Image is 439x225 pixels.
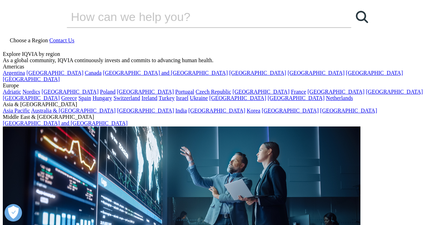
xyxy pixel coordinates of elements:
a: [GEOGRAPHIC_DATA] [117,89,174,95]
a: Adriatic [3,89,21,95]
a: [GEOGRAPHIC_DATA] and [GEOGRAPHIC_DATA] [103,70,228,76]
a: Israel [176,95,189,101]
a: [GEOGRAPHIC_DATA] [233,89,290,95]
a: [GEOGRAPHIC_DATA] [42,89,98,95]
div: As a global community, IQVIA continuously invests and commits to advancing human health. [3,57,436,64]
a: Greece [61,95,77,101]
a: [GEOGRAPHIC_DATA] [262,108,319,114]
div: Americas [3,64,436,70]
a: Korea [247,108,260,114]
div: Explore IQVIA by region [3,51,436,57]
a: [GEOGRAPHIC_DATA] [287,70,344,76]
a: Turkey [159,95,175,101]
a: Ukraine [190,95,208,101]
a: India [175,108,187,114]
div: Europe [3,82,436,89]
a: France [291,89,306,95]
a: Argentina [3,70,25,76]
a: [GEOGRAPHIC_DATA] [346,70,403,76]
a: Hungary [93,95,112,101]
a: Czech Republic [196,89,231,95]
a: Canada [85,70,102,76]
a: Poland [100,89,115,95]
a: Search [351,6,372,27]
a: [GEOGRAPHIC_DATA] [3,95,60,101]
a: [GEOGRAPHIC_DATA] [320,108,377,114]
a: [GEOGRAPHIC_DATA] [117,108,174,114]
a: [GEOGRAPHIC_DATA] [366,89,423,95]
a: Ireland [141,95,157,101]
a: Switzerland [114,95,140,101]
div: Asia & [GEOGRAPHIC_DATA] [3,101,436,108]
a: [GEOGRAPHIC_DATA] [188,108,245,114]
a: Nordics [22,89,40,95]
a: [GEOGRAPHIC_DATA] [268,95,324,101]
div: Middle East & [GEOGRAPHIC_DATA] [3,114,436,120]
input: Search [67,6,331,27]
a: [GEOGRAPHIC_DATA] [3,76,60,82]
a: Netherlands [326,95,353,101]
a: Australia & [GEOGRAPHIC_DATA] [31,108,116,114]
svg: Search [356,11,368,23]
button: Abrir preferencias [5,204,22,222]
a: Asia Pacific [3,108,30,114]
span: Choose a Region [10,37,48,43]
a: Portugal [175,89,194,95]
a: Spain [78,95,91,101]
a: Contact Us [49,37,74,43]
a: [GEOGRAPHIC_DATA] [209,95,266,101]
a: [GEOGRAPHIC_DATA] [27,70,83,76]
a: [GEOGRAPHIC_DATA] and [GEOGRAPHIC_DATA] [3,120,127,126]
a: [GEOGRAPHIC_DATA] [308,89,365,95]
a: [GEOGRAPHIC_DATA] [229,70,286,76]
